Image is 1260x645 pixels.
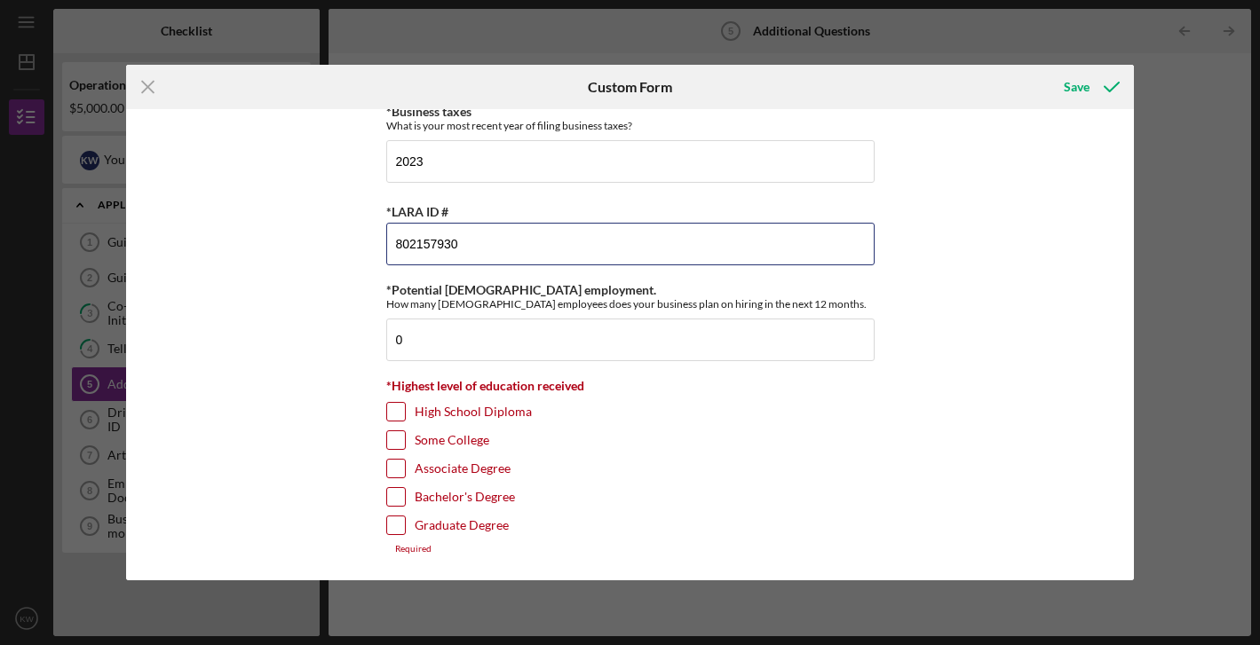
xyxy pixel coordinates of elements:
label: *Potential [DEMOGRAPHIC_DATA] employment. [386,282,656,297]
label: High School Diploma [415,403,532,421]
label: Bachelor's Degree [415,488,515,506]
label: *Business taxes [386,104,472,119]
label: Graduate Degree [415,516,509,534]
button: Save [1046,69,1134,105]
label: Associate Degree [415,460,511,477]
div: How many [DEMOGRAPHIC_DATA] employees does your business plan on hiring in the next 12 months. [386,297,875,311]
label: Some College [415,431,489,449]
div: What is your most recent year of filing business taxes? [386,119,875,132]
div: *Highest level of education received [386,379,875,393]
div: Required [386,544,875,555]
div: Save [1064,69,1090,105]
h6: Custom Form [588,79,672,95]
label: *LARA ID # [386,204,448,219]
